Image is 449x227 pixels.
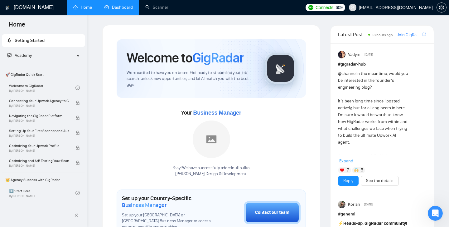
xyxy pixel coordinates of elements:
[397,32,421,38] a: Join GigRadar Slack Community
[5,3,10,13] img: logo
[15,53,32,58] span: Academy
[354,168,359,172] img: 🙌
[422,32,426,37] a: export
[365,52,373,57] span: [DATE]
[122,195,213,209] h1: Set up your Country-Specific
[338,31,366,38] span: Latest Posts from the GigRadar Community
[192,49,244,66] span: GigRadar
[340,168,344,172] img: ❤️
[338,211,426,218] h1: # general
[9,128,69,134] span: Setting Up Your First Scanner and Auto-Bidder
[255,209,289,216] div: Contact our team
[173,165,250,177] div: Yaay! We have successfully added null null to
[437,5,446,10] span: setting
[3,68,84,81] span: 🚀 GigRadar Quick Start
[364,202,373,207] span: [DATE]
[75,160,80,165] span: lock
[193,110,241,116] span: Business Manager
[9,81,75,95] a: Welcome to GigRadarBy[PERSON_NAME]
[437,2,447,12] button: setting
[2,34,85,47] li: Getting Started
[75,101,80,105] span: lock
[338,61,426,68] h1: # gigradar-hub
[15,38,45,43] span: Getting Started
[7,38,12,42] span: rocket
[428,206,443,221] iframe: Intercom live chat
[350,5,355,10] span: user
[9,143,69,149] span: Optimizing Your Upwork Profile
[193,121,230,158] img: placeholder.png
[9,186,75,200] a: 1️⃣ Start HereBy[PERSON_NAME]
[339,158,353,164] span: Expand
[308,5,313,10] img: upwork-logo.png
[104,5,133,10] a: dashboardDashboard
[348,51,360,58] span: Vadym
[9,134,69,138] span: By [PERSON_NAME]
[336,4,342,11] span: 609
[75,86,80,90] span: check-circle
[181,109,241,116] span: Your
[75,146,80,150] span: lock
[338,176,359,186] button: Reply
[9,203,69,209] span: ⛔ Top 3 Mistakes of Pro Agencies
[348,201,360,208] span: Korlan
[9,98,69,104] span: Connecting Your Upwork Agency to GigRadar
[122,202,167,209] span: Business Manager
[4,20,30,33] span: Home
[437,5,447,10] a: setting
[145,5,168,10] a: searchScanner
[343,177,353,184] a: Reply
[9,164,69,168] span: By [PERSON_NAME]
[338,201,346,208] img: Korlan
[244,201,301,224] button: Contact our team
[173,171,250,177] p: [PERSON_NAME] Design & Development .
[9,113,69,119] span: Navigating the GigRadar Platform
[9,119,69,123] span: By [PERSON_NAME]
[9,158,69,164] span: Optimizing and A/B Testing Your Scanner for Better Results
[338,221,343,226] span: ⚡
[361,176,399,186] button: See the details
[3,174,84,186] span: 👑 Agency Success with GigRadar
[338,51,346,58] img: Vadym
[343,221,407,226] strong: Heads-up, GigRadar community!
[347,167,349,173] span: 7
[73,5,92,10] a: homeHome
[361,167,363,173] span: 5
[9,104,69,108] span: By [PERSON_NAME]
[265,53,296,84] img: gigradar-logo.png
[127,49,244,66] h1: Welcome to
[75,116,80,120] span: lock
[75,191,80,195] span: check-circle
[316,4,334,11] span: Connects:
[9,149,69,153] span: By [PERSON_NAME]
[75,131,80,135] span: lock
[338,71,356,76] span: @channel
[74,212,80,219] span: double-left
[372,33,393,37] span: 18 hours ago
[7,53,12,57] span: fund-projection-screen
[366,177,393,184] a: See the details
[127,70,255,88] span: We're excited to have you on board. Get ready to streamline your job search, unlock new opportuni...
[7,53,32,58] span: Academy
